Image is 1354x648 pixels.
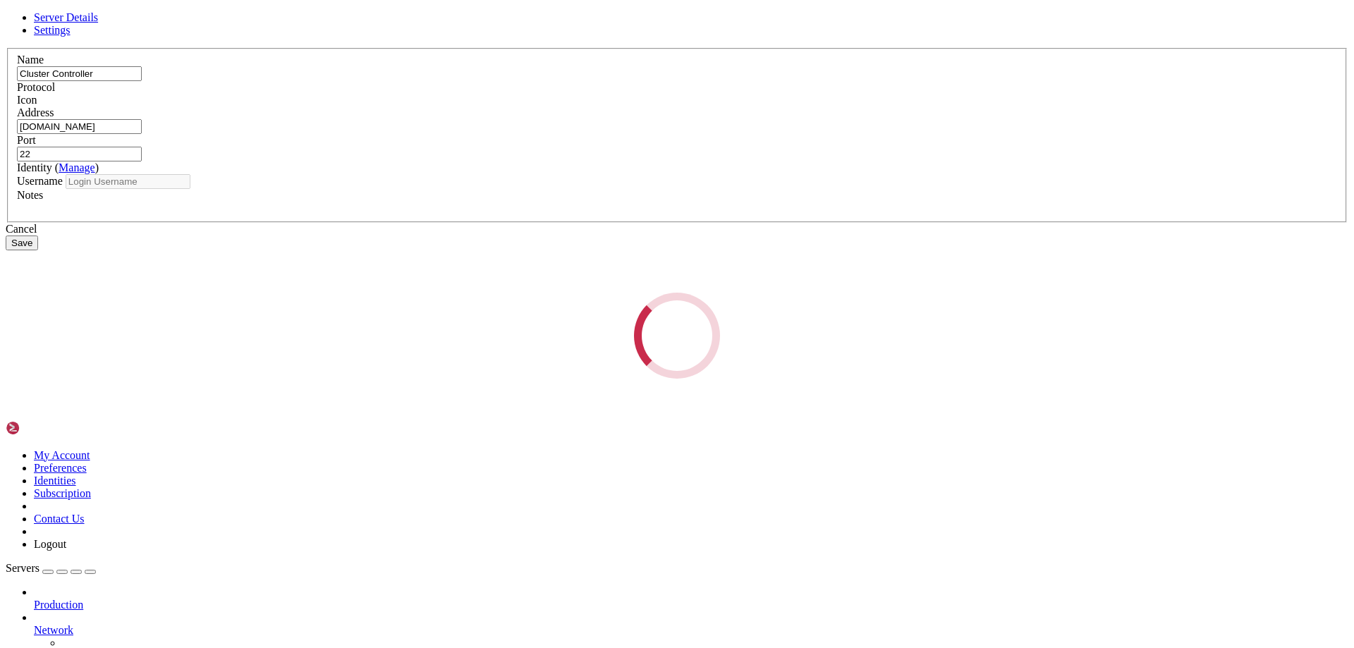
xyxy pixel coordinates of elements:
a: My Account [34,449,90,461]
a: Servers [6,562,96,574]
input: Host Name or IP [17,119,142,134]
label: Protocol [17,81,55,93]
label: Address [17,106,54,118]
span: Production [34,599,83,611]
div: Cancel [6,223,1348,236]
label: Username [17,175,63,187]
label: Identity [17,161,99,173]
span: Network [34,624,73,636]
label: Notes [17,189,43,201]
a: Subscription [34,487,91,499]
label: Icon [17,94,37,106]
button: Save [6,236,38,250]
a: Production [34,599,1348,611]
a: Preferences [34,462,87,474]
a: Manage [59,161,95,173]
span: Servers [6,562,39,574]
a: Identities [34,475,76,487]
input: Login Username [66,174,190,189]
span: ( ) [55,161,99,173]
a: Settings [34,24,71,36]
a: Contact Us [34,513,85,525]
div: Loading... [621,279,733,391]
input: Port Number [17,147,142,161]
li: Production [34,586,1348,611]
input: Server Name [17,66,142,81]
a: Logout [34,538,66,550]
a: Server Details [34,11,98,23]
label: Name [17,54,44,66]
img: Shellngn [6,421,87,435]
label: Port [17,134,36,146]
a: Network [34,624,1348,637]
